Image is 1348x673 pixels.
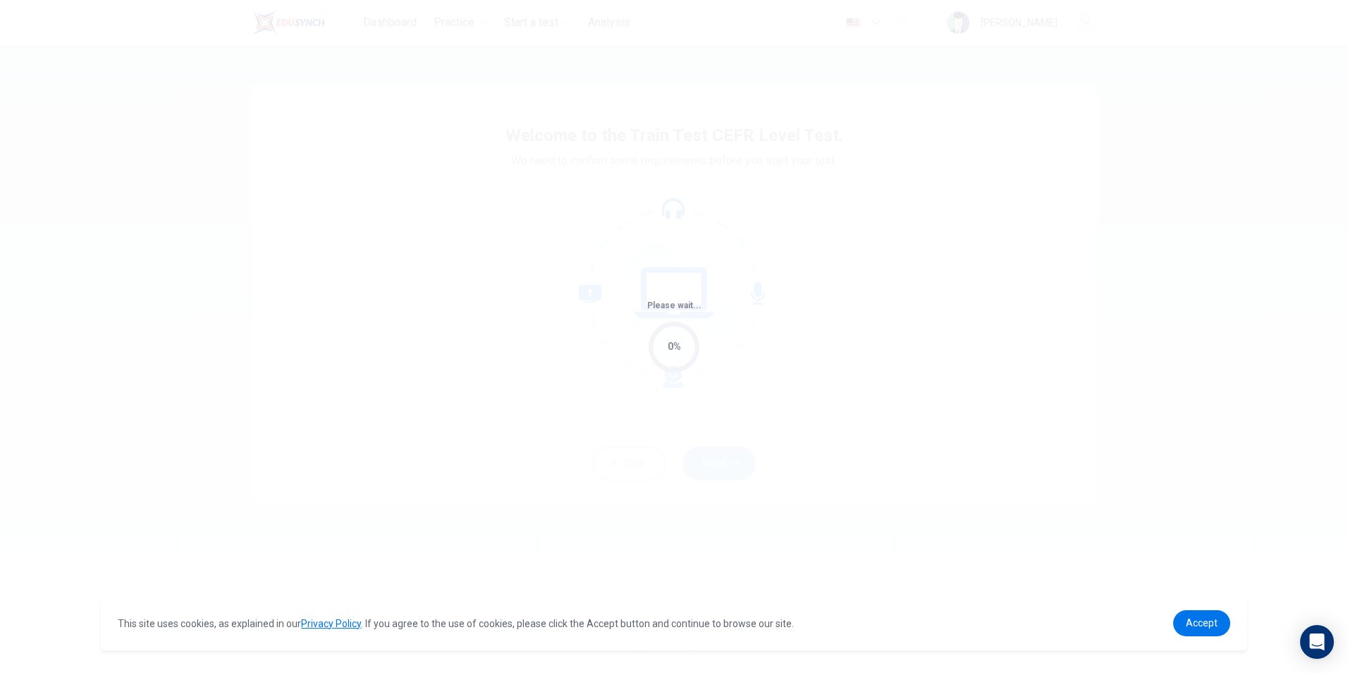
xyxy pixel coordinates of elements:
[118,618,794,629] span: This site uses cookies, as explained in our . If you agree to the use of cookies, please click th...
[668,339,681,355] div: 0%
[1173,610,1230,636] a: dismiss cookie message
[301,618,361,629] a: Privacy Policy
[647,301,701,310] span: Please wait...
[101,596,1246,650] div: cookieconsent
[1300,625,1334,659] div: Open Intercom Messenger
[1186,617,1218,629] span: Accept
